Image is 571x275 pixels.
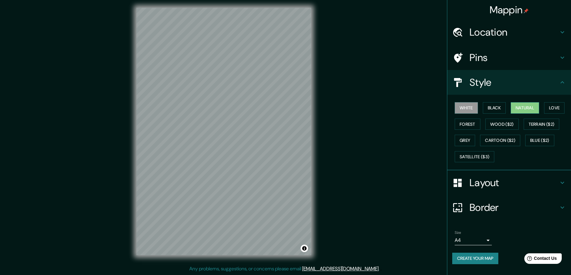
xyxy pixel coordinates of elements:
[544,102,565,114] button: Love
[485,119,519,130] button: Wood ($2)
[524,8,529,13] img: pin-icon.png
[480,135,520,146] button: Cartoon ($2)
[452,253,498,264] button: Create your map
[302,265,379,272] a: [EMAIL_ADDRESS][DOMAIN_NAME]
[470,76,559,89] h4: Style
[516,251,564,268] iframe: Help widget launcher
[447,70,571,95] div: Style
[301,245,308,252] button: Toggle attribution
[483,102,506,114] button: Black
[524,119,560,130] button: Terrain ($2)
[470,51,559,64] h4: Pins
[380,265,382,273] div: .
[470,26,559,38] h4: Location
[455,119,480,130] button: Forest
[447,45,571,70] div: Pins
[455,230,461,235] label: Size
[525,135,554,146] button: Blue ($2)
[470,177,559,189] h4: Layout
[189,265,380,273] p: Any problems, suggestions, or concerns please email .
[136,8,311,255] canvas: Map
[455,102,478,114] button: White
[455,135,475,146] button: Grey
[380,265,380,273] div: .
[447,170,571,195] div: Layout
[470,201,559,214] h4: Border
[447,20,571,45] div: Location
[511,102,539,114] button: Natural
[455,235,492,245] div: A4
[490,4,529,16] h4: Mappin
[447,195,571,220] div: Border
[455,151,494,163] button: Satellite ($3)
